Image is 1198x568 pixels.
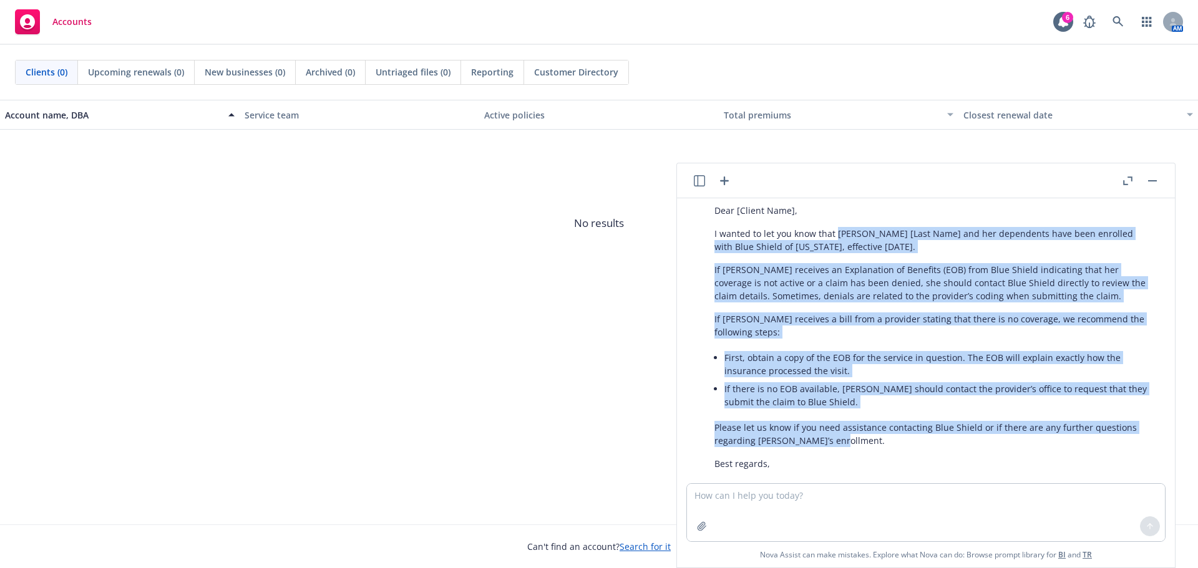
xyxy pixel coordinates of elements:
[376,65,450,79] span: Untriaged files (0)
[26,65,67,79] span: Clients (0)
[620,541,671,552] a: Search for it
[484,108,714,122] div: Active policies
[88,65,184,79] span: Upcoming renewals (0)
[714,457,1147,470] p: Best regards,
[1058,549,1066,560] a: BI
[714,263,1147,302] p: If [PERSON_NAME] receives an Explanation of Benefits (EOB) from Blue Shield indicating that her c...
[714,421,1147,447] p: Please let us know if you need assistance contacting Blue Shield or if there are any further ques...
[1077,9,1102,34] a: Report a Bug
[240,100,479,130] button: Service team
[534,65,618,79] span: Customer Directory
[714,204,1147,217] p: Dear [Client Name],
[52,17,92,27] span: Accounts
[471,65,514,79] span: Reporting
[1134,9,1159,34] a: Switch app
[714,227,1147,253] p: I wanted to let you know that [PERSON_NAME] [Last Name] and her dependents have been enrolled wit...
[724,349,1147,380] li: First, obtain a copy of the EOB for the service in question. The EOB will explain exactly how the...
[306,65,355,79] span: Archived (0)
[963,108,1179,122] div: Closest renewal date
[714,480,1147,519] p: [Your Name] [Your Title] Newfront
[714,312,1147,339] p: If [PERSON_NAME] receives a bill from a provider stating that there is no coverage, we recommend ...
[205,65,285,79] span: New businesses (0)
[1062,12,1073,23] div: 6
[245,108,474,122] div: Service team
[479,100,719,130] button: Active policies
[5,108,221,122] div: Account name, DBA
[1083,549,1092,560] a: TR
[10,4,97,39] a: Accounts
[724,108,940,122] div: Total premiums
[724,380,1147,411] li: If there is no EOB available, [PERSON_NAME] should contact the provider’s office to request that ...
[1106,9,1131,34] a: Search
[527,540,671,553] span: Can't find an account?
[760,542,1092,567] span: Nova Assist can make mistakes. Explore what Nova can do: Browse prompt library for and
[958,100,1198,130] button: Closest renewal date
[719,100,958,130] button: Total premiums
